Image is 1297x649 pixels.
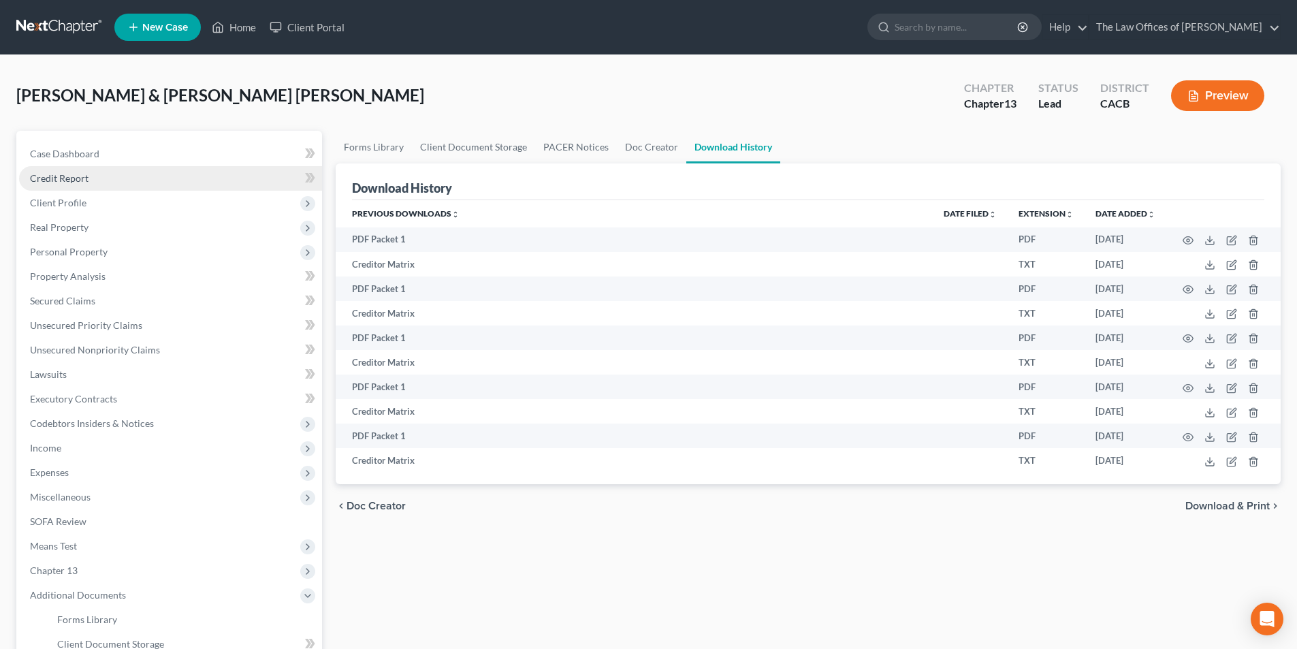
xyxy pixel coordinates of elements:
a: Home [205,15,263,39]
span: Property Analysis [30,270,106,282]
td: [DATE] [1085,301,1166,326]
a: Extensionunfold_more [1019,208,1074,219]
div: CACB [1100,96,1149,112]
a: Doc Creator [617,131,686,163]
td: [DATE] [1085,252,1166,276]
span: Secured Claims [30,295,95,306]
td: [DATE] [1085,399,1166,424]
span: Real Property [30,221,89,233]
a: Previous Downloadsunfold_more [352,208,460,219]
span: Expenses [30,466,69,478]
span: Credit Report [30,172,89,184]
a: Date addedunfold_more [1095,208,1155,219]
span: Codebtors Insiders & Notices [30,417,154,429]
i: unfold_more [1147,210,1155,219]
a: Case Dashboard [19,142,322,166]
td: PDF [1008,326,1085,350]
span: Download & Print [1185,501,1270,511]
button: Preview [1171,80,1264,111]
a: Lawsuits [19,362,322,387]
span: Forms Library [57,614,117,625]
button: chevron_left Doc Creator [336,501,406,511]
td: [DATE] [1085,424,1166,448]
div: Chapter [964,80,1016,96]
i: unfold_more [451,210,460,219]
button: Download & Print chevron_right [1185,501,1281,511]
a: Client Document Storage [412,131,535,163]
span: Miscellaneous [30,491,91,503]
a: Property Analysis [19,264,322,289]
span: [PERSON_NAME] & [PERSON_NAME] [PERSON_NAME] [16,85,424,105]
div: Previous Downloads [336,200,1281,473]
span: Lawsuits [30,368,67,380]
div: Status [1038,80,1078,96]
span: Client Profile [30,197,86,208]
td: Creditor Matrix [336,252,933,276]
span: Unsecured Nonpriority Claims [30,344,160,355]
td: TXT [1008,252,1085,276]
span: Personal Property [30,246,108,257]
td: PDF Packet 1 [336,424,933,448]
td: Creditor Matrix [336,448,933,473]
span: Income [30,442,61,454]
span: Chapter 13 [30,565,78,576]
div: Open Intercom Messenger [1251,603,1283,635]
td: [DATE] [1085,350,1166,375]
td: PDF Packet 1 [336,227,933,252]
input: Search by name... [895,14,1019,39]
div: District [1100,80,1149,96]
td: [DATE] [1085,276,1166,301]
td: [DATE] [1085,326,1166,350]
a: Date Filedunfold_more [944,208,997,219]
a: Client Portal [263,15,351,39]
a: SOFA Review [19,509,322,534]
td: PDF [1008,424,1085,448]
span: Means Test [30,540,77,552]
a: PACER Notices [535,131,617,163]
a: Executory Contracts [19,387,322,411]
td: [DATE] [1085,448,1166,473]
a: Forms Library [46,607,322,632]
td: PDF Packet 1 [336,276,933,301]
a: The Law Offices of [PERSON_NAME] [1089,15,1280,39]
a: Secured Claims [19,289,322,313]
a: Help [1042,15,1088,39]
div: Lead [1038,96,1078,112]
td: PDF Packet 1 [336,375,933,399]
div: Chapter [964,96,1016,112]
td: PDF [1008,227,1085,252]
a: Download History [686,131,780,163]
td: PDF [1008,375,1085,399]
i: unfold_more [1066,210,1074,219]
span: New Case [142,22,188,33]
td: Creditor Matrix [336,399,933,424]
td: TXT [1008,350,1085,375]
i: unfold_more [989,210,997,219]
td: TXT [1008,448,1085,473]
a: Forms Library [336,131,412,163]
span: Additional Documents [30,589,126,601]
i: chevron_left [336,501,347,511]
div: Download History [352,180,452,196]
td: [DATE] [1085,375,1166,399]
span: Doc Creator [347,501,406,511]
span: Case Dashboard [30,148,99,159]
span: 13 [1004,97,1016,110]
td: TXT [1008,301,1085,326]
td: Creditor Matrix [336,301,933,326]
td: Creditor Matrix [336,350,933,375]
a: Unsecured Priority Claims [19,313,322,338]
span: Executory Contracts [30,393,117,405]
td: PDF [1008,276,1085,301]
td: PDF Packet 1 [336,326,933,350]
span: Unsecured Priority Claims [30,319,142,331]
a: Unsecured Nonpriority Claims [19,338,322,362]
td: [DATE] [1085,227,1166,252]
span: SOFA Review [30,516,86,527]
i: chevron_right [1270,501,1281,511]
td: TXT [1008,399,1085,424]
a: Credit Report [19,166,322,191]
